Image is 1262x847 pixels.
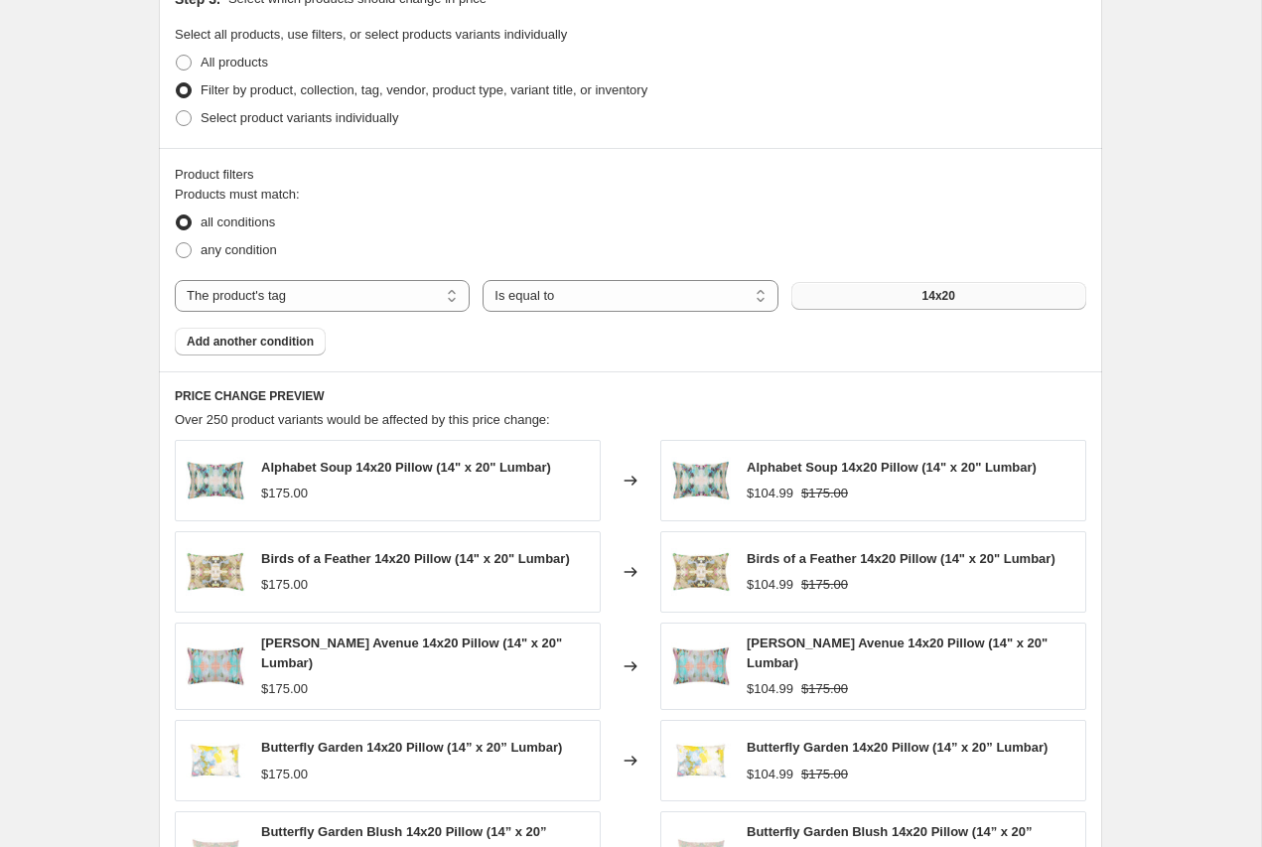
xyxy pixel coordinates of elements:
img: HPI-14-110_80x.jpg [671,451,731,510]
span: [PERSON_NAME] Avenue 14x20 Pillow (14" x 20" Lumbar) [747,635,1048,670]
div: $175.00 [261,575,308,595]
img: HPI-14-450_80x.jpg [671,731,731,790]
strike: $175.00 [801,765,848,784]
div: Product filters [175,165,1086,185]
span: Select product variants individually [201,110,398,125]
span: Filter by product, collection, tag, vendor, product type, variant title, or inventory [201,82,647,97]
strike: $175.00 [801,575,848,595]
strike: $175.00 [801,679,848,699]
span: [PERSON_NAME] Avenue 14x20 Pillow (14" x 20" Lumbar) [261,635,562,670]
span: All products [201,55,268,70]
span: Birds of a Feather 14x20 Pillow (14" x 20" Lumbar) [261,551,570,566]
span: Butterfly Garden 14x20 Pillow (14” x 20” Lumbar) [261,740,562,755]
span: Products must match: [175,187,300,202]
span: any condition [201,242,277,257]
span: Alphabet Soup 14x20 Pillow (14" x 20" Lumbar) [747,460,1037,475]
img: HPI-14-110_80x.jpg [186,451,245,510]
div: $175.00 [261,679,308,699]
img: HPI-14-490_5df2f78e-e323-4ca5-8a75-d72c93693b9c_80x.jpg [671,542,731,602]
span: Select all products, use filters, or select products variants individually [175,27,567,42]
div: $104.99 [747,679,793,699]
h6: PRICE CHANGE PREVIEW [175,388,1086,404]
span: Butterfly Garden 14x20 Pillow (14” x 20” Lumbar) [747,740,1048,755]
span: Add another condition [187,334,314,350]
button: Add another condition [175,328,326,355]
span: Alphabet Soup 14x20 Pillow (14" x 20" Lumbar) [261,460,551,475]
div: $104.99 [747,575,793,595]
img: HPI-14-490_5df2f78e-e323-4ca5-8a75-d72c93693b9c_80x.jpg [186,542,245,602]
span: 14x20 [922,288,955,304]
span: Birds of a Feather 14x20 Pillow (14" x 20" Lumbar) [747,551,1055,566]
div: $175.00 [261,765,308,784]
img: HPI-14-450_80x.jpg [186,731,245,790]
button: 14x20 [791,282,1086,310]
div: $104.99 [747,765,793,784]
span: Over 250 product variants would be affected by this price change: [175,412,550,427]
img: HPI-14-130_80x.jpg [186,636,245,696]
span: all conditions [201,214,275,229]
strike: $175.00 [801,484,848,503]
div: $175.00 [261,484,308,503]
img: HPI-14-130_80x.jpg [671,636,731,696]
div: $104.99 [747,484,793,503]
